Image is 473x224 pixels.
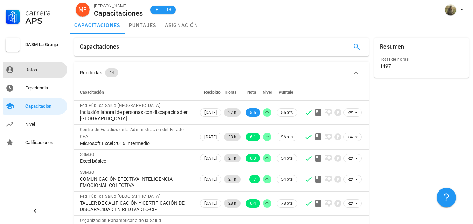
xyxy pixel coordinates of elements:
span: MF [78,3,86,17]
span: [DATE] [204,133,217,141]
div: Excel básico [80,158,193,164]
div: avatar [76,3,90,17]
th: Puntaje [273,84,299,101]
span: 54 pts [281,176,293,183]
th: Recibido [199,84,223,101]
div: Inclusión laboral de personas con discapacidad en [GEOGRAPHIC_DATA] [80,109,193,122]
div: Calificaciones [25,140,64,145]
a: puntajes [125,17,161,34]
span: [DATE] [204,109,217,116]
a: asignación [161,17,203,34]
span: 5.5 [250,108,256,117]
div: Capacitaciones [80,38,119,56]
div: TALLER DE CALIFICACIÓN Y CERTIFICACIÓN DE DISCAPACIDAD EN RED IVADEC-CIF [80,200,193,212]
div: APS [25,17,64,25]
div: Datos [25,67,64,73]
div: [PERSON_NAME] [94,2,143,9]
span: Red Pública Salud [GEOGRAPHIC_DATA] [80,103,160,108]
div: Experiencia [25,85,64,91]
span: [DATE] [204,154,217,162]
span: Red Pública Salud [GEOGRAPHIC_DATA] [80,194,160,199]
span: 21 h [228,175,236,183]
span: Puntaje [279,90,293,95]
div: avatar [445,4,456,15]
a: Datos [3,62,67,78]
th: Capacitación [74,84,199,101]
div: Carrera [25,8,64,17]
span: Horas [225,90,236,95]
span: 6.1 [250,133,256,141]
button: Recibidas 44 [74,62,369,84]
a: Calificaciones [3,134,67,151]
div: Recibidas [80,69,102,77]
span: 7 [253,175,256,183]
a: Capacitación [3,98,67,115]
a: Experiencia [3,80,67,96]
span: 6.3 [250,154,256,162]
div: COMUNICACIÓN EFECTIVA INTELIGENCIA EMOCIONAL COLECTIVA [80,176,193,188]
span: Organización Panamericana de la Salud [80,218,161,223]
span: Recibido [204,90,221,95]
div: Capacitación [25,103,64,109]
div: Nivel [25,122,64,127]
span: 6.4 [250,199,256,208]
a: capacitaciones [70,17,125,34]
span: 27 h [228,108,236,117]
div: Microsoft Excel 2016 Intermedio [80,140,193,146]
span: Nota [247,90,256,95]
div: 1497 [380,63,391,69]
div: DASM La Granja [25,42,64,48]
span: 13 [166,6,172,13]
span: 33 h [228,133,236,141]
div: Capacitaciones [94,9,143,17]
span: 78 pts [281,200,293,207]
div: Resumen [380,38,404,56]
div: Total de horas [380,56,463,63]
span: B [154,6,160,13]
span: 28 h [228,199,236,208]
a: Nivel [3,116,67,133]
th: Nivel [262,84,273,101]
span: 21 h [228,154,236,162]
span: 55 pts [281,109,293,116]
span: [DATE] [204,200,217,207]
span: SSMSO [80,170,94,175]
th: Horas [223,84,242,101]
span: Centro de Estudios de la Administración del Estado CEA [80,127,184,139]
span: 44 [109,68,114,77]
span: SSMSO [80,152,94,157]
th: Nota [242,84,262,101]
span: [DATE] [204,175,217,183]
span: Capacitación [80,90,104,95]
span: 54 pts [281,155,293,162]
span: 96 pts [281,133,293,140]
span: Nivel [263,90,272,95]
